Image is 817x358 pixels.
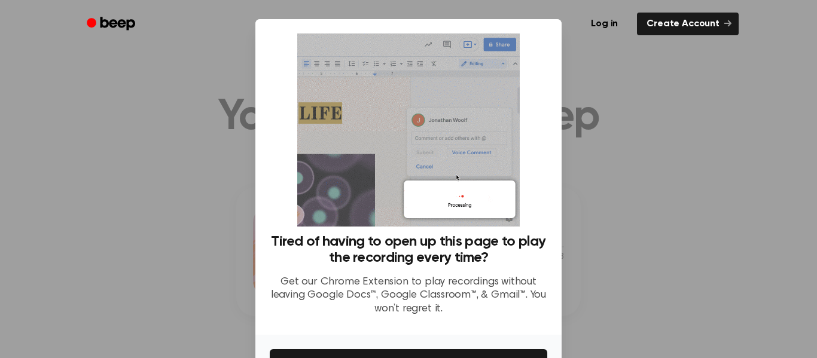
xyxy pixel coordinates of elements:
[270,276,547,316] p: Get our Chrome Extension to play recordings without leaving Google Docs™, Google Classroom™, & Gm...
[579,10,630,38] a: Log in
[297,33,519,227] img: Beep extension in action
[637,13,739,35] a: Create Account
[78,13,146,36] a: Beep
[270,234,547,266] h3: Tired of having to open up this page to play the recording every time?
